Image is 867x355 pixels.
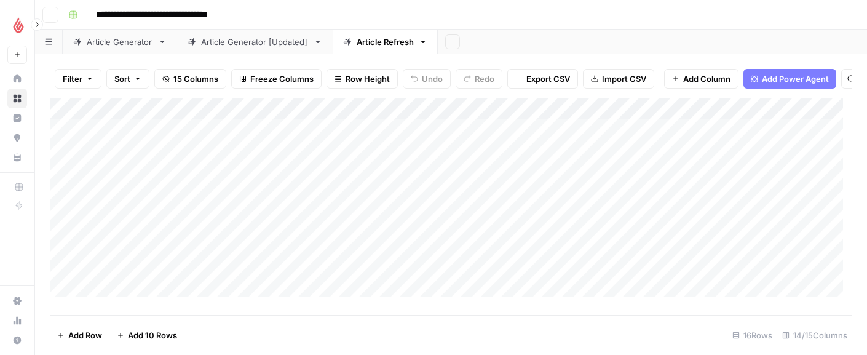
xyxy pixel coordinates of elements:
div: Article Generator [Updated] [201,36,309,48]
span: Add Row [68,329,102,341]
div: Article Generator [87,36,153,48]
span: Add Column [683,73,730,85]
a: Home [7,69,27,89]
button: Freeze Columns [231,69,322,89]
button: Add 10 Rows [109,325,184,345]
span: Import CSV [602,73,646,85]
span: Undo [422,73,443,85]
a: Usage [7,311,27,330]
span: Redo [475,73,494,85]
button: 15 Columns [154,69,226,89]
a: Insights [7,108,27,128]
button: Import CSV [583,69,654,89]
div: Article Refresh [357,36,414,48]
button: Row Height [327,69,398,89]
span: Freeze Columns [250,73,314,85]
img: Lightspeed Logo [7,14,30,36]
button: Add Power Agent [743,69,836,89]
button: Workspace: Lightspeed [7,10,27,41]
button: Export CSV [507,69,578,89]
span: 15 Columns [173,73,218,85]
button: Help + Support [7,330,27,350]
button: Filter [55,69,101,89]
a: Article Generator [Updated] [177,30,333,54]
button: Add Column [664,69,738,89]
button: Add Row [50,325,109,345]
span: Row Height [346,73,390,85]
a: Your Data [7,148,27,167]
a: Settings [7,291,27,311]
span: Export CSV [526,73,570,85]
button: Redo [456,69,502,89]
button: Undo [403,69,451,89]
a: Opportunities [7,128,27,148]
a: Article Refresh [333,30,438,54]
a: Browse [7,89,27,108]
div: 16 Rows [727,325,777,345]
button: Sort [106,69,149,89]
span: Add Power Agent [762,73,829,85]
span: Filter [63,73,82,85]
span: Sort [114,73,130,85]
a: Article Generator [63,30,177,54]
div: 14/15 Columns [777,325,852,345]
span: Add 10 Rows [128,329,177,341]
